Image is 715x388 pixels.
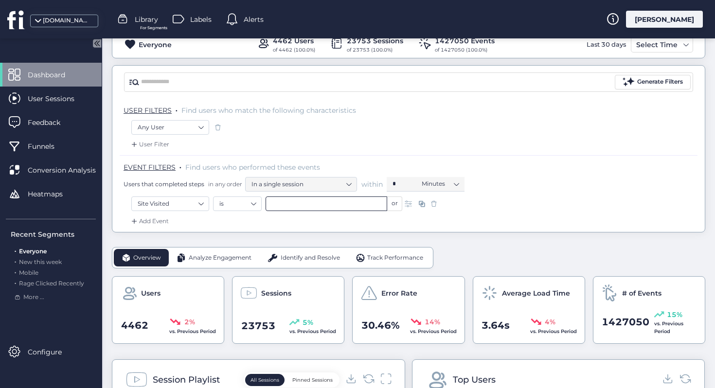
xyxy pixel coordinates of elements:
span: More ... [23,293,44,302]
div: Select Time [634,39,680,51]
span: Find users who match the following characteristics [181,106,356,115]
span: New this week [19,258,62,265]
span: 4% [545,317,555,327]
nz-select-item: Minutes [422,176,459,191]
span: Users that completed steps [124,180,204,188]
span: within [361,179,383,189]
div: [PERSON_NAME] [626,11,703,28]
span: 3.64s [482,318,510,333]
span: 14% [425,317,440,327]
span: . [179,161,181,171]
span: # of Events [622,288,661,299]
button: Pinned Sessions [287,374,338,387]
span: 4462 [121,318,148,333]
span: Library [135,14,158,25]
button: Generate Filters [615,75,691,89]
span: 5% [303,317,313,328]
div: of 23753 (100.0%) [347,46,403,54]
span: Sessions [261,288,291,299]
span: Dashboard [28,70,80,80]
span: 2% [184,317,195,327]
div: Session Playlist [153,373,220,387]
span: Labels [190,14,212,25]
span: 1427050 [602,315,649,330]
span: Analyze Engagement [189,253,251,263]
span: Error Rate [381,288,417,299]
div: of 4462 (100.0%) [273,46,315,54]
span: 15% [667,309,682,320]
span: vs. Previous Period [530,328,577,335]
nz-select-item: Site Visited [138,196,203,211]
span: Identify and Resolve [281,253,340,263]
span: in any order [206,180,242,188]
span: Configure [28,347,76,357]
nz-select-item: Any User [138,120,203,135]
span: EVENT FILTERS [124,163,176,172]
span: vs. Previous Period [410,328,457,335]
span: Average Load Time [502,288,570,299]
div: User Filter [129,140,169,149]
span: 30.46% [361,318,400,333]
span: . [15,278,16,287]
span: User Sessions [28,93,89,104]
span: . [15,267,16,276]
span: . [176,104,178,114]
span: vs. Previous Period [289,328,336,335]
div: Recent Segments [11,229,96,240]
span: 23753 [241,318,275,334]
span: Alerts [244,14,264,25]
div: 4462 Users [273,35,315,46]
span: Funnels [28,141,69,152]
div: Top Users [453,373,496,387]
span: Feedback [28,117,75,128]
span: Users [141,288,161,299]
div: Generate Filters [637,77,683,87]
span: Mobile [19,269,38,276]
div: 23753 Sessions [347,35,403,46]
span: Everyone [19,247,47,255]
button: All Sessions [245,374,285,387]
span: Conversion Analysis [28,165,110,176]
div: [DOMAIN_NAME] [43,16,91,25]
span: vs. Previous Period [169,328,216,335]
div: 1427050 Events [435,35,495,46]
div: of 1427050 (100.0%) [435,46,495,54]
div: Everyone [139,39,172,50]
span: . [15,256,16,265]
div: Add Event [129,216,169,226]
span: Find users who performed these events [185,163,320,172]
span: Overview [133,253,161,263]
div: or [387,196,402,211]
span: vs. Previous Period [654,320,683,335]
span: Track Performance [367,253,423,263]
span: USER FILTERS [124,106,172,115]
span: Heatmaps [28,189,77,199]
nz-select-item: In a single session [251,177,351,192]
nz-select-item: is [219,196,255,211]
div: Last 30 days [584,37,628,53]
span: For Segments [140,25,167,31]
span: Rage Clicked Recently [19,280,84,287]
span: . [15,246,16,255]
